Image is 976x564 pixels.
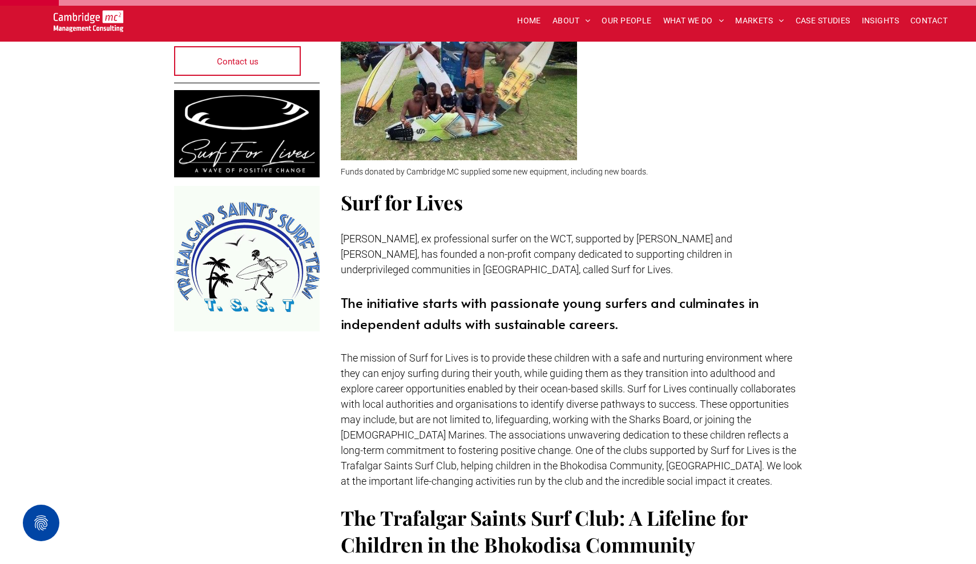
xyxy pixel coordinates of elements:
a: HOME [511,12,547,30]
a: Your Business Transformed | Cambridge Management Consulting [54,12,124,24]
a: ABOUT [547,12,596,30]
a: CASE STUDIES [790,12,856,30]
span: Contact us [217,47,259,76]
span: The initiative starts with passionate young surfers and culminates in independent adults with sus... [341,293,759,333]
img: A simple white outline of a surfboard above the words Surf For Lives in script and A Wave of Posi... [174,90,320,177]
span: The mission of Surf for Lives is to provide these children with a safe and nurturing environment ... [341,352,802,487]
a: Contact us [174,46,301,76]
a: OUR PEOPLE [596,12,657,30]
a: INSIGHTS [856,12,905,30]
span: Surf for Lives [341,189,463,216]
a: MARKETS [729,12,789,30]
a: CONTACT [905,12,953,30]
img: Go to Homepage [54,10,124,32]
span: The Trafalgar Saints Surf Club: A Lifeline for Children in the Bhokodisa Community [341,504,747,558]
img: Logo for Trafalgar Saints Surf Team featuring a skeleton carrying a surfboard, two birds, a palm ... [174,186,320,331]
span: [PERSON_NAME], ex professional surfer on the WCT, supported by [PERSON_NAME] and [PERSON_NAME], h... [341,233,732,275]
span: Funds donated by Cambridge MC supplied some new equipment, including new boards. [341,167,648,176]
a: WHAT WE DO [658,12,730,30]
